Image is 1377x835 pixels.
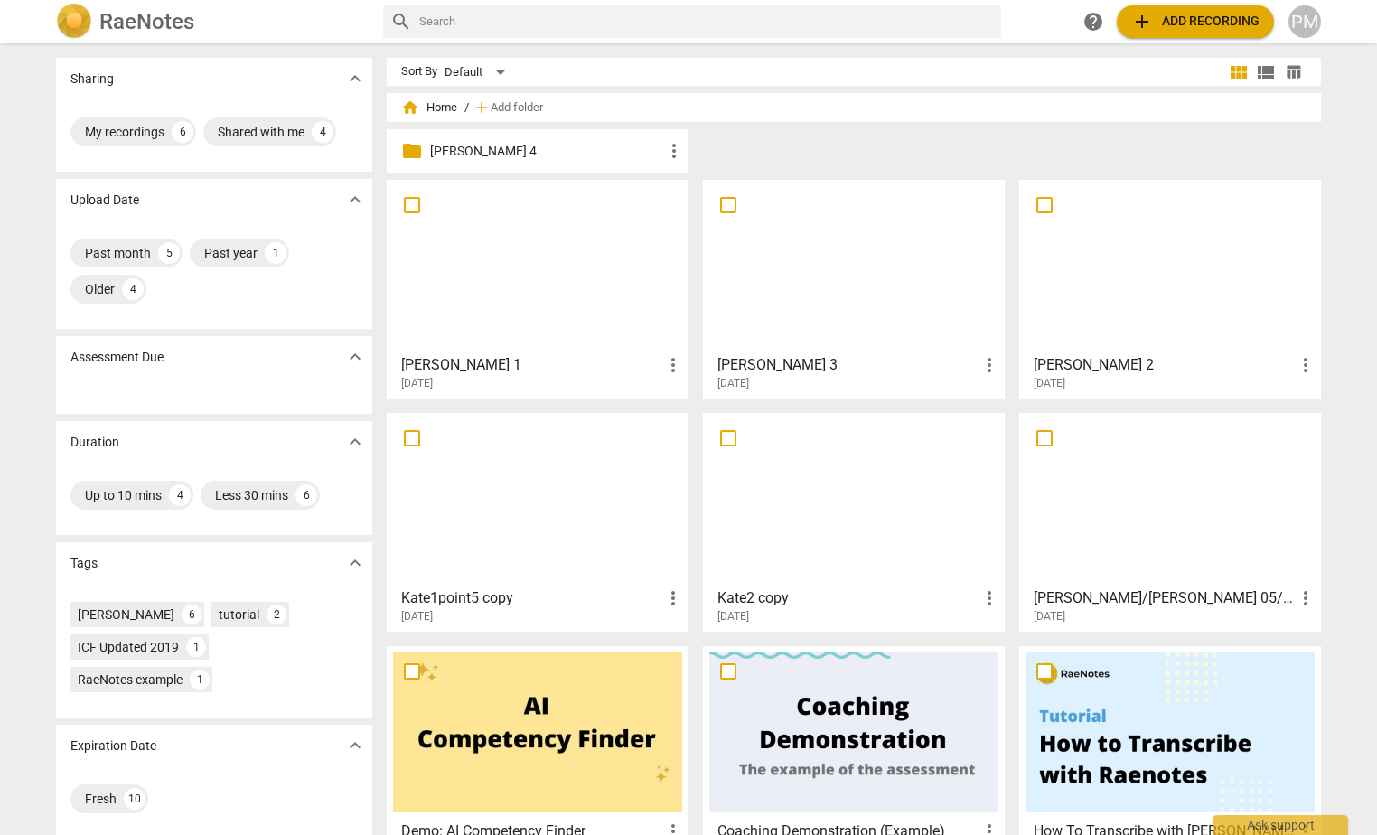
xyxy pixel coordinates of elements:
[1295,587,1316,609] span: more_vert
[312,121,333,143] div: 4
[717,376,749,391] span: [DATE]
[204,244,258,262] div: Past year
[717,354,979,376] h3: Kate 3
[70,433,119,452] p: Duration
[1034,587,1295,609] h3: Kate/Dennis 05/22 - video2091248848
[295,484,317,506] div: 6
[979,587,1000,609] span: more_vert
[190,670,210,690] div: 1
[717,609,749,624] span: [DATE]
[401,609,433,624] span: [DATE]
[1213,815,1348,835] div: Ask support
[1077,5,1110,38] a: Help
[56,4,369,40] a: LogoRaeNotes
[1034,609,1065,624] span: [DATE]
[430,142,663,161] p: Kate 4
[464,101,469,115] span: /
[344,189,366,211] span: expand_more
[491,101,543,115] span: Add folder
[401,99,457,117] span: Home
[1279,59,1307,86] button: Table view
[401,587,662,609] h3: Kate1point5 copy
[85,244,151,262] div: Past month
[445,58,511,87] div: Default
[717,587,979,609] h3: Kate2 copy
[1034,354,1295,376] h3: Scott 2
[393,186,682,390] a: [PERSON_NAME] 1[DATE]
[70,348,164,367] p: Assessment Due
[401,376,433,391] span: [DATE]
[219,605,259,624] div: tutorial
[390,11,412,33] span: search
[172,121,193,143] div: 6
[342,732,369,759] button: Show more
[218,123,304,141] div: Shared with me
[662,354,684,376] span: more_vert
[1228,61,1250,83] span: view_module
[85,486,162,504] div: Up to 10 mins
[1131,11,1153,33] span: add
[401,140,423,162] span: folder
[419,7,994,36] input: Search
[70,736,156,755] p: Expiration Date
[1285,63,1302,80] span: table_chart
[342,549,369,577] button: Show more
[1026,419,1315,624] a: [PERSON_NAME]/[PERSON_NAME] 05/22 - video2091248848[DATE]
[158,242,180,264] div: 5
[344,552,366,574] span: expand_more
[78,605,174,624] div: [PERSON_NAME]
[1255,61,1277,83] span: view_list
[1288,5,1321,38] button: PM
[344,346,366,368] span: expand_more
[344,68,366,89] span: expand_more
[78,638,179,656] div: ICF Updated 2019
[70,191,139,210] p: Upload Date
[122,278,144,300] div: 4
[344,735,366,756] span: expand_more
[473,99,491,117] span: add
[342,428,369,455] button: Show more
[265,242,286,264] div: 1
[267,605,286,624] div: 2
[1082,11,1104,33] span: help
[70,70,114,89] p: Sharing
[1117,5,1274,38] button: Upload
[1131,11,1260,33] span: Add recording
[1252,59,1279,86] button: List view
[186,637,206,657] div: 1
[1225,59,1252,86] button: Tile view
[663,140,685,162] span: more_vert
[124,788,145,810] div: 10
[169,484,191,506] div: 4
[401,65,437,79] div: Sort By
[56,4,92,40] img: Logo
[85,790,117,808] div: Fresh
[182,605,201,624] div: 6
[401,354,662,376] h3: Denise 1
[342,65,369,92] button: Show more
[344,431,366,453] span: expand_more
[85,123,164,141] div: My recordings
[70,554,98,573] p: Tags
[1295,354,1316,376] span: more_vert
[979,354,1000,376] span: more_vert
[393,419,682,624] a: Kate1point5 copy[DATE]
[709,186,998,390] a: [PERSON_NAME] 3[DATE]
[1034,376,1065,391] span: [DATE]
[342,343,369,371] button: Show more
[215,486,288,504] div: Less 30 mins
[99,9,194,34] h2: RaeNotes
[401,99,419,117] span: home
[342,186,369,213] button: Show more
[662,587,684,609] span: more_vert
[85,280,115,298] div: Older
[78,671,183,689] div: RaeNotes example
[1026,186,1315,390] a: [PERSON_NAME] 2[DATE]
[709,419,998,624] a: Kate2 copy[DATE]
